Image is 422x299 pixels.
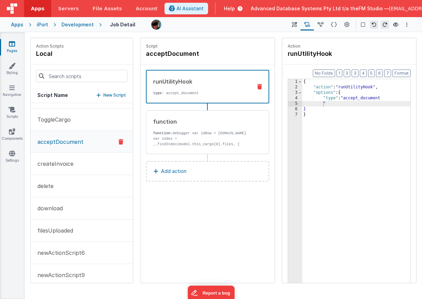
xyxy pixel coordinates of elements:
[352,70,358,77] button: 3
[36,49,64,59] h4: local
[153,91,162,95] strong: type
[288,96,302,101] div: 4
[337,70,342,77] button: 1
[33,271,85,279] p: newActionScript9
[31,242,133,264] button: newActionScript6
[288,79,302,85] div: 1
[288,49,391,59] h4: runUtilityHook
[392,70,411,77] button: Format
[288,43,411,49] p: Action
[110,22,135,27] h4: Job Detail
[384,70,391,77] button: 7
[164,3,208,14] button: AI Assistant
[96,92,126,99] button: New Script
[176,5,204,12] span: AI Assistant
[344,70,350,77] button: 2
[33,138,83,146] p: acceptDocument
[288,112,302,117] div: 7
[153,90,248,96] p: : accept_document
[31,264,133,286] button: newActionScript9
[33,182,54,190] p: delete
[33,160,73,168] p: createInvoice
[33,249,85,257] p: newActionScript6
[37,21,48,28] div: iPort
[151,20,161,29] img: 51bd7b176fb848012b2e1c8b642a23b7
[368,70,375,77] button: 5
[31,109,133,131] button: ToggleCargo
[288,107,302,112] div: 6
[251,5,389,12] span: Advanced Database Systems Pty Ltd t/a theFM Studio —
[288,101,302,107] div: 5
[61,21,94,28] div: Development
[403,21,411,29] button: Options
[288,90,302,96] div: 3
[58,5,79,12] span: Servers
[36,70,127,82] input: Search scripts
[31,175,133,197] button: delete
[36,43,64,49] p: Action Scripts
[33,115,71,124] p: ToggleCargo
[37,92,68,99] h5: Script Name
[224,5,235,12] span: Help
[31,197,133,220] button: download
[288,85,302,90] div: 2
[93,5,122,12] span: File Assets
[153,77,248,86] div: runUtilityHook
[146,43,269,49] p: Script
[161,167,186,175] p: Add action
[103,92,126,99] p: New Script
[31,220,133,242] button: filesUploaded
[31,153,133,175] button: createInvoice
[31,131,133,153] button: acceptDocument
[313,70,335,77] button: No Folds
[360,70,367,77] button: 4
[33,204,63,212] p: download
[31,5,44,12] span: Apps
[376,70,383,77] button: 6
[146,161,269,182] button: Add action
[33,226,73,235] p: filesUploaded
[146,49,249,59] h4: acceptDocument
[11,21,23,28] div: Apps
[153,131,173,135] strong: function:
[153,117,248,126] div: function
[153,130,248,163] p: debugger var idRow = [DOMAIN_NAME] var index = _.findIndex(model.this_cargo[0].files, { 'id': idR...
